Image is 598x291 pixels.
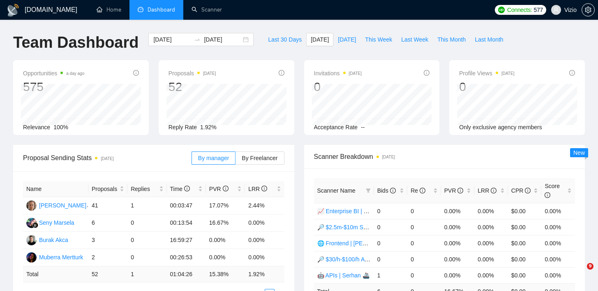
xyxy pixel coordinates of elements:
[88,197,127,214] td: 41
[245,232,284,249] td: 0.00%
[206,197,245,214] td: 17.07%
[133,70,139,76] span: info-circle
[279,70,284,76] span: info-circle
[200,124,217,130] span: 1.92%
[194,36,201,43] span: swap-right
[459,68,514,78] span: Profile Views
[167,232,206,249] td: 16:59:27
[444,187,464,194] span: PVR
[39,218,74,227] div: Seny Marsela
[167,266,206,282] td: 01:04:26
[407,219,441,235] td: 0
[317,240,401,247] a: 🌐 Frontend | [PERSON_NAME]
[474,267,508,283] td: 0.00%
[169,68,216,78] span: Proposals
[192,6,222,13] a: searchScanner
[533,5,543,14] span: 577
[441,267,475,283] td: 0.00%
[570,263,590,283] iframe: Intercom live chat
[88,181,127,197] th: Proposals
[242,155,277,161] span: By Freelancer
[26,254,83,260] a: MMMuberra Mertturk
[541,251,575,267] td: 0.00%
[553,7,559,13] span: user
[167,197,206,214] td: 00:03:47
[39,235,68,244] div: Burak Akca
[92,184,118,193] span: Proposals
[23,181,88,197] th: Name
[407,251,441,267] td: 0
[401,35,428,44] span: Last Week
[338,35,356,44] span: [DATE]
[474,235,508,251] td: 0.00%
[587,263,593,270] span: 9
[245,249,284,266] td: 0.00%
[459,124,542,130] span: Only exclusive agency members
[39,253,83,262] div: Muberra Mertturk
[153,35,191,44] input: Start date
[248,186,267,192] span: LRR
[261,186,267,191] span: info-circle
[411,187,425,194] span: Re
[360,33,397,46] button: This Week
[39,201,86,210] div: [PERSON_NAME]
[23,68,84,78] span: Opportunities
[131,184,157,193] span: Replies
[374,203,408,219] td: 0
[317,208,380,214] a: 📈 Enterprise BI | Orhan
[501,71,514,76] time: [DATE]
[170,186,190,192] span: Time
[314,68,362,78] span: Invitations
[407,267,441,283] td: 0
[441,251,475,267] td: 0.00%
[127,214,166,232] td: 0
[475,35,503,44] span: Last Month
[569,70,575,76] span: info-circle
[127,232,166,249] td: 0
[23,266,88,282] td: Total
[23,153,192,163] span: Proposal Sending Stats
[374,235,408,251] td: 0
[245,266,284,282] td: 1.92 %
[101,156,113,161] time: [DATE]
[26,200,37,211] img: SK
[66,71,84,76] time: a day ago
[245,197,284,214] td: 2.44%
[441,235,475,251] td: 0.00%
[169,124,197,130] span: Reply Rate
[7,4,20,17] img: logo
[306,33,333,46] button: [DATE]
[437,35,466,44] span: This Month
[26,219,74,226] a: SMSeny Marsela
[541,203,575,219] td: 0.00%
[127,197,166,214] td: 1
[541,267,575,283] td: 0.00%
[317,187,356,194] span: Scanner Name
[478,187,496,194] span: LRR
[424,70,429,76] span: info-circle
[311,35,329,44] span: [DATE]
[441,219,475,235] td: 0.00%
[26,252,37,263] img: MM
[314,79,362,95] div: 0
[441,203,475,219] td: 0.00%
[88,214,127,232] td: 6
[573,149,585,156] span: New
[23,79,84,95] div: 575
[169,79,216,95] div: 52
[397,33,433,46] button: Last Week
[508,235,542,251] td: $0.00
[374,219,408,235] td: 0
[474,219,508,235] td: 0.00%
[511,187,531,194] span: CPR
[498,7,505,13] img: upwork-logo.png
[206,214,245,232] td: 16.67%
[263,33,306,46] button: Last 30 Days
[508,251,542,267] td: $0.00
[377,187,396,194] span: Bids
[88,232,127,249] td: 3
[582,7,594,13] span: setting
[97,6,121,13] a: homeHome
[127,181,166,197] th: Replies
[317,272,369,279] a: 🤖 APIs | Serhan 🚢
